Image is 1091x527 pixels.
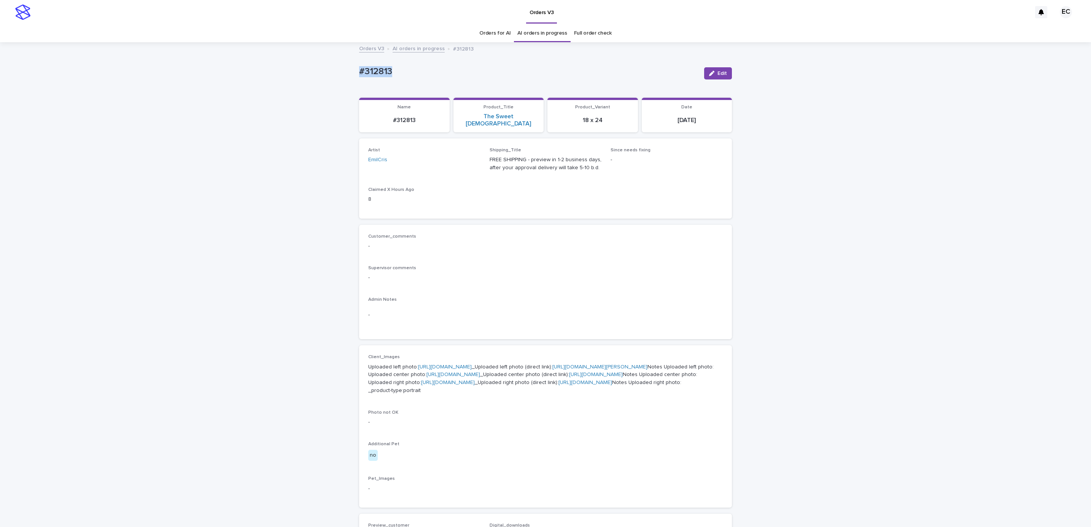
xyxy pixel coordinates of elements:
[364,117,445,124] p: #312813
[717,71,727,76] span: Edit
[368,485,723,493] p: -
[368,195,480,203] p: 8
[368,476,395,481] span: Pet_Images
[368,297,397,302] span: Admin Notes
[552,117,633,124] p: 18 x 24
[681,105,692,110] span: Date
[646,117,728,124] p: [DATE]
[368,234,416,239] span: Customer_comments
[517,24,567,42] a: AI orders in progress
[368,187,414,192] span: Claimed X Hours Ago
[569,372,623,377] a: [URL][DOMAIN_NAME]
[558,380,612,385] a: [URL][DOMAIN_NAME]
[421,380,475,385] a: [URL][DOMAIN_NAME]
[426,372,480,377] a: [URL][DOMAIN_NAME]
[368,156,387,164] a: EmilCris
[368,418,723,426] p: -
[490,156,602,172] p: FREE SHIPPING - preview in 1-2 business days, after your approval delivery will take 5-10 b.d.
[611,156,723,164] p: -
[368,410,398,415] span: Photo not OK
[1060,6,1072,18] div: EC
[368,242,723,250] p: -
[398,105,411,110] span: Name
[552,364,647,370] a: [URL][DOMAIN_NAME][PERSON_NAME]
[453,44,474,52] p: #312813
[393,44,445,52] a: AI orders in progress
[479,24,511,42] a: Orders for AI
[368,148,380,152] span: Artist
[611,148,650,152] span: Since needs fixing
[359,66,698,77] p: #312813
[368,450,378,461] div: no
[368,363,723,395] p: Uploaded left photo: _Uploaded left photo (direct link): Notes Uploaded left photo: Uploaded cent...
[458,113,539,127] a: The Sweet [DEMOGRAPHIC_DATA]
[418,364,472,370] a: [URL][DOMAIN_NAME]
[368,442,399,446] span: Additional Pet
[15,5,30,20] img: stacker-logo-s-only.png
[359,44,384,52] a: Orders V3
[704,67,732,79] button: Edit
[574,24,612,42] a: Full order check
[368,274,723,282] p: -
[368,311,723,319] p: -
[483,105,514,110] span: Product_Title
[490,148,521,152] span: Shipping_Title
[575,105,610,110] span: Product_Variant
[368,355,400,359] span: Client_Images
[368,266,416,270] span: Supervisor comments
